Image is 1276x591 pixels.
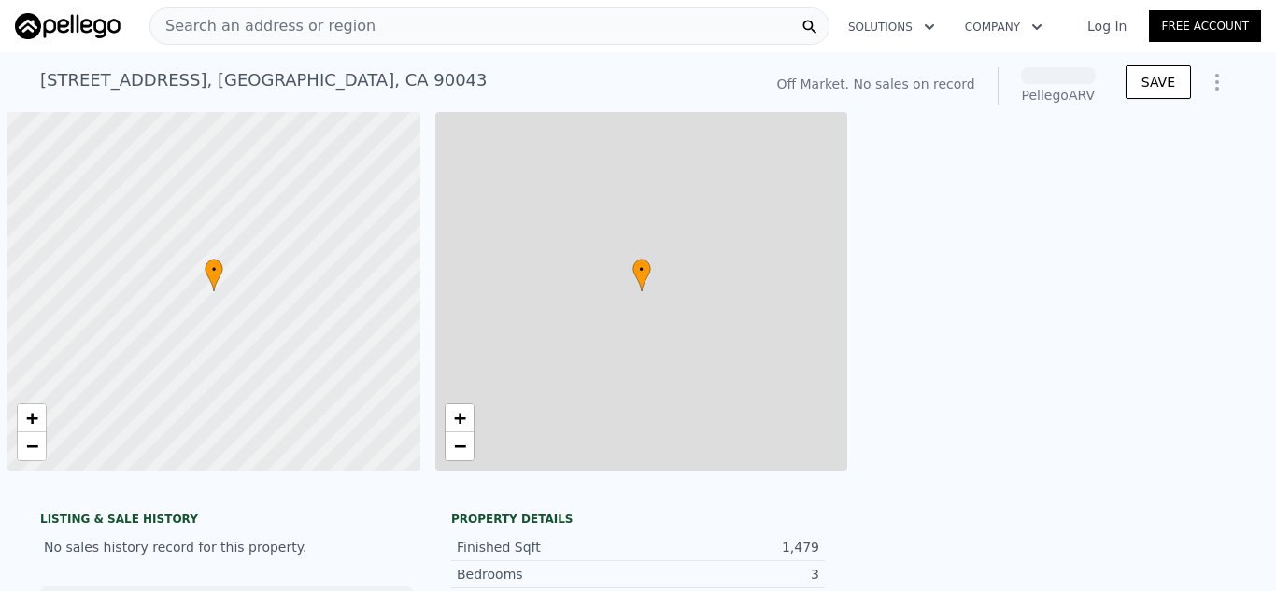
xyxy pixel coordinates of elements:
button: SAVE [1126,65,1191,99]
div: 1,479 [638,538,819,556]
div: LISTING & SALE HISTORY [40,512,414,530]
div: [STREET_ADDRESS] , [GEOGRAPHIC_DATA] , CA 90043 [40,67,488,93]
a: Zoom in [446,404,474,432]
span: • [205,261,223,278]
a: Log In [1065,17,1149,35]
a: Zoom in [18,404,46,432]
button: Solutions [833,10,950,44]
span: − [453,434,465,457]
button: Show Options [1198,63,1236,101]
div: • [632,259,651,291]
div: Finished Sqft [457,538,638,556]
span: Search an address or region [150,15,376,37]
button: Company [950,10,1057,44]
div: Off Market. No sales on record [776,75,974,93]
a: Free Account [1149,10,1261,42]
div: Pellego ARV [1021,86,1096,105]
div: • [205,259,223,291]
a: Zoom out [18,432,46,460]
div: 3 [638,565,819,584]
a: Zoom out [446,432,474,460]
div: Bedrooms [457,565,638,584]
div: Property details [451,512,825,527]
span: + [26,406,38,429]
span: + [453,406,465,429]
span: • [632,261,651,278]
div: No sales history record for this property. [40,530,414,564]
img: Pellego [15,13,121,39]
span: − [26,434,38,457]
